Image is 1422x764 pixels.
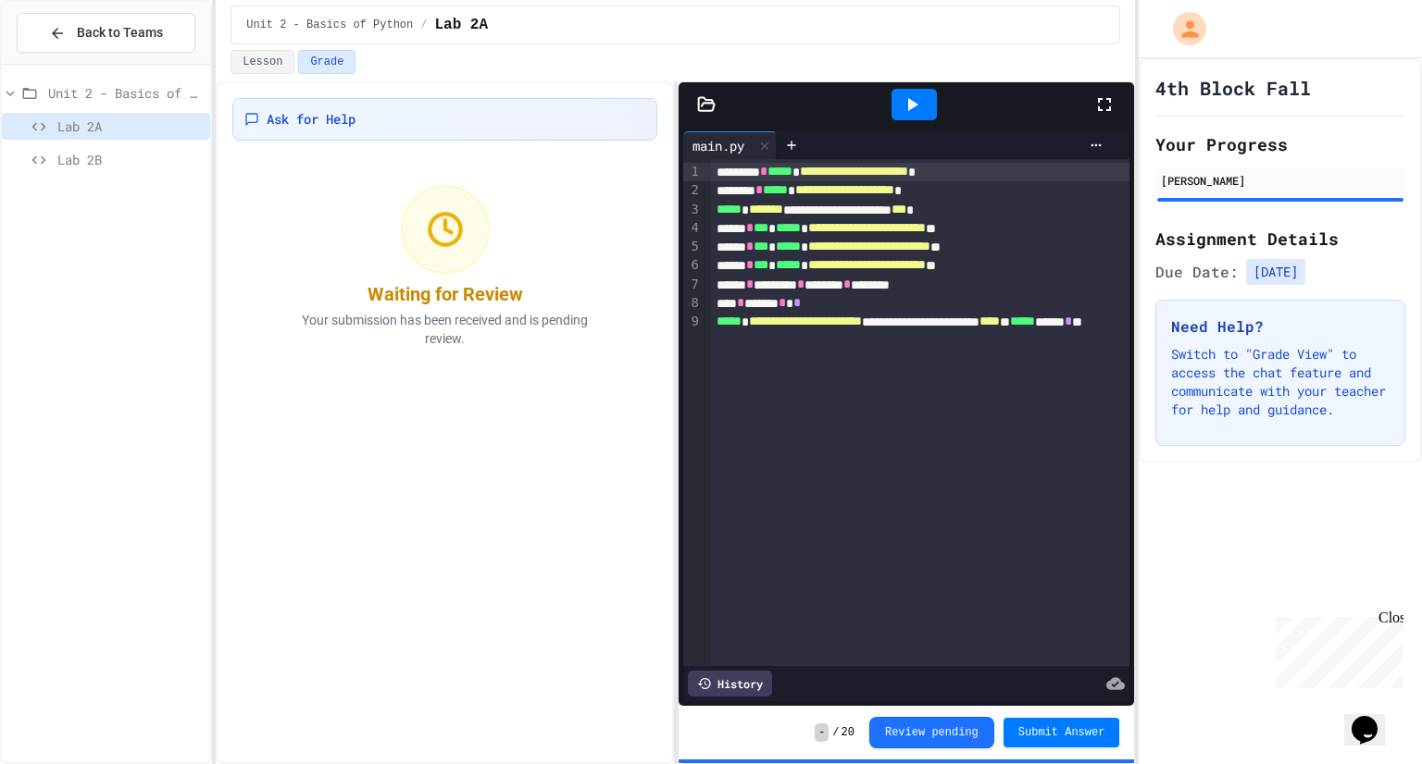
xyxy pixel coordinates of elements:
div: 5 [683,238,702,256]
iframe: chat widget [1344,690,1403,746]
span: Lab 2A [434,14,488,36]
span: Unit 2 - Basics of Python [48,83,203,103]
div: Chat with us now!Close [7,7,128,117]
div: 6 [683,256,702,275]
div: 3 [683,201,702,219]
div: main.py [683,136,754,155]
span: Unit 2 - Basics of Python [246,18,413,32]
button: Lesson [231,50,294,74]
div: History [688,671,772,696]
span: Submit Answer [1018,725,1105,740]
h2: Assignment Details [1155,226,1405,252]
span: Lab 2A [57,117,203,136]
p: Switch to "Grade View" to access the chat feature and communicate with your teacher for help and ... [1171,345,1390,419]
div: 9 [683,313,702,351]
button: Submit Answer [1004,718,1120,747]
div: 8 [683,294,702,313]
div: 4 [683,219,702,238]
p: Your submission has been received and is pending review. [279,311,612,348]
div: [PERSON_NAME] [1161,172,1400,189]
div: 2 [683,181,702,200]
button: Back to Teams [17,13,195,53]
button: Review pending [869,717,994,748]
span: [DATE] [1246,259,1305,285]
div: 7 [683,276,702,294]
h1: 4th Block Fall [1155,75,1311,101]
span: / [832,725,839,740]
span: Back to Teams [77,23,163,43]
div: Waiting for Review [368,281,523,307]
span: / [420,18,427,32]
div: 1 [683,163,702,181]
span: Lab 2B [57,150,203,169]
h2: Your Progress [1155,131,1405,157]
div: My Account [1154,7,1211,50]
iframe: chat widget [1268,610,1403,688]
button: Grade [298,50,355,74]
span: Ask for Help [267,110,355,129]
div: main.py [683,131,777,159]
span: 20 [842,725,854,740]
span: - [815,723,829,742]
h3: Need Help? [1171,315,1390,338]
span: Due Date: [1155,261,1239,283]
